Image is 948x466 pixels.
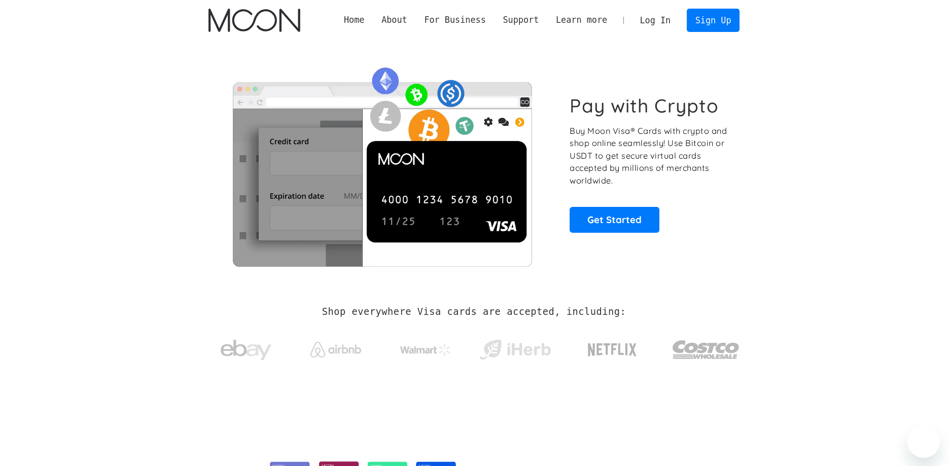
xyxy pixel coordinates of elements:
[477,337,553,363] img: iHerb
[221,334,271,366] img: ebay
[381,14,407,26] div: About
[672,320,740,374] a: Costco
[672,331,740,369] img: Costco
[477,327,553,368] a: iHerb
[570,94,719,117] h1: Pay with Crypto
[424,14,485,26] div: For Business
[373,14,415,26] div: About
[503,14,539,26] div: Support
[416,14,495,26] div: For Business
[556,14,607,26] div: Learn more
[335,14,373,26] a: Home
[208,9,300,32] img: Moon Logo
[907,425,940,458] iframe: Button to launch messaging window
[388,334,463,361] a: Walmart
[547,14,616,26] div: Learn more
[208,9,300,32] a: home
[495,14,547,26] div: Support
[400,344,451,356] img: Walmart
[570,125,728,187] p: Buy Moon Visa® Cards with crypto and shop online seamlessly! Use Bitcoin or USDT to get secure vi...
[310,342,361,357] img: Airbnb
[587,337,638,363] img: Netflix
[631,9,679,31] a: Log In
[208,60,556,266] img: Moon Cards let you spend your crypto anywhere Visa is accepted.
[687,9,740,31] a: Sign Up
[208,324,284,371] a: ebay
[298,332,373,363] a: Airbnb
[322,306,626,317] h2: Shop everywhere Visa cards are accepted, including:
[570,207,659,232] a: Get Started
[567,327,658,368] a: Netflix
